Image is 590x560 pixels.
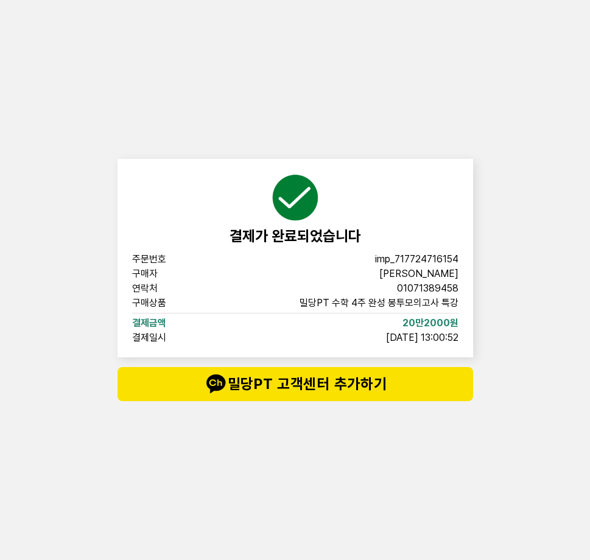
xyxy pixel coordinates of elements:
[132,298,210,308] span: 구매상품
[132,318,210,328] span: 결제금액
[300,298,458,308] span: 밀당PT 수학 4주 완성 봉투모의고사 특강
[397,284,458,293] span: 01071389458
[118,367,473,401] button: talk밀당PT 고객센터 추가하기
[132,333,210,343] span: 결제일시
[132,284,210,293] span: 연락처
[142,372,449,396] span: 밀당PT 고객센터 추가하기
[132,269,210,279] span: 구매자
[132,254,210,264] span: 주문번호
[379,269,458,279] span: [PERSON_NAME]
[386,333,458,343] span: [DATE] 13:00:52
[230,227,361,245] span: 결제가 완료되었습니다
[203,372,228,396] img: talk
[271,173,320,222] img: succeed
[375,254,458,264] span: imp_717724716154
[402,318,458,328] span: 20만2000원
